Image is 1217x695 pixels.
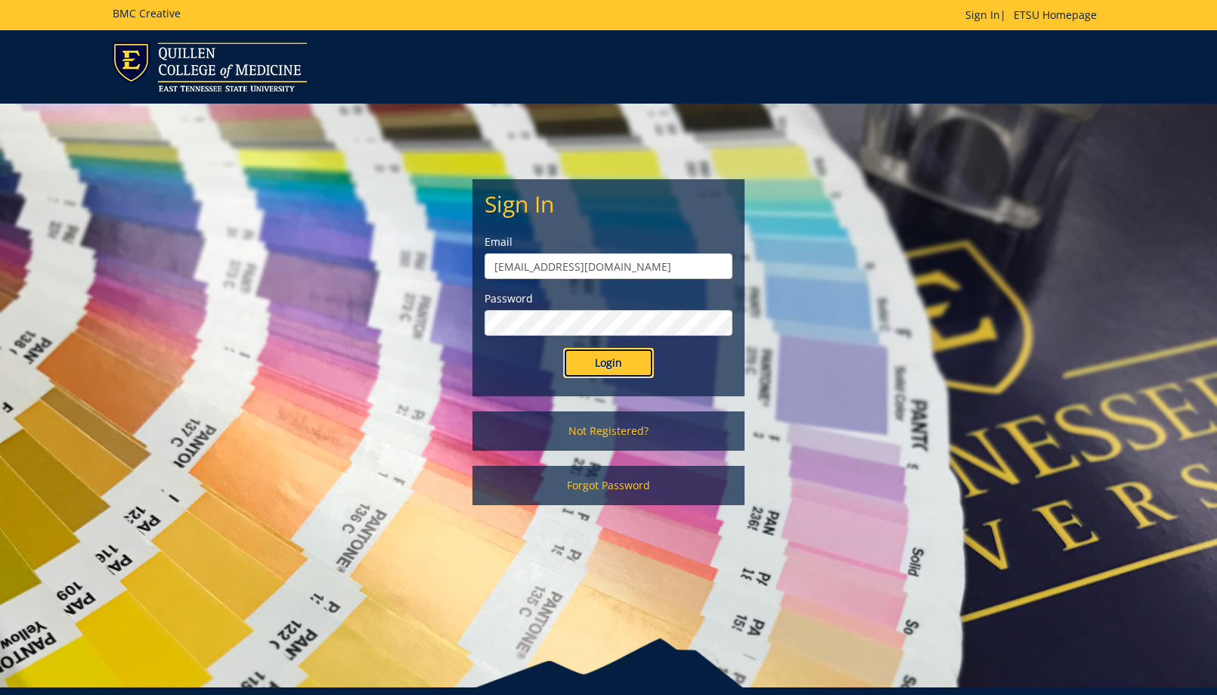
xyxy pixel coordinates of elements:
[563,348,654,378] input: Login
[472,466,745,505] a: Forgot Password
[1006,8,1104,22] a: ETSU Homepage
[965,8,1000,22] a: Sign In
[485,234,732,250] label: Email
[485,191,732,216] h2: Sign In
[965,8,1104,23] p: |
[113,42,307,92] img: ETSU logo
[113,8,181,19] h5: BMC Creative
[485,291,732,306] label: Password
[472,411,745,451] a: Not Registered?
